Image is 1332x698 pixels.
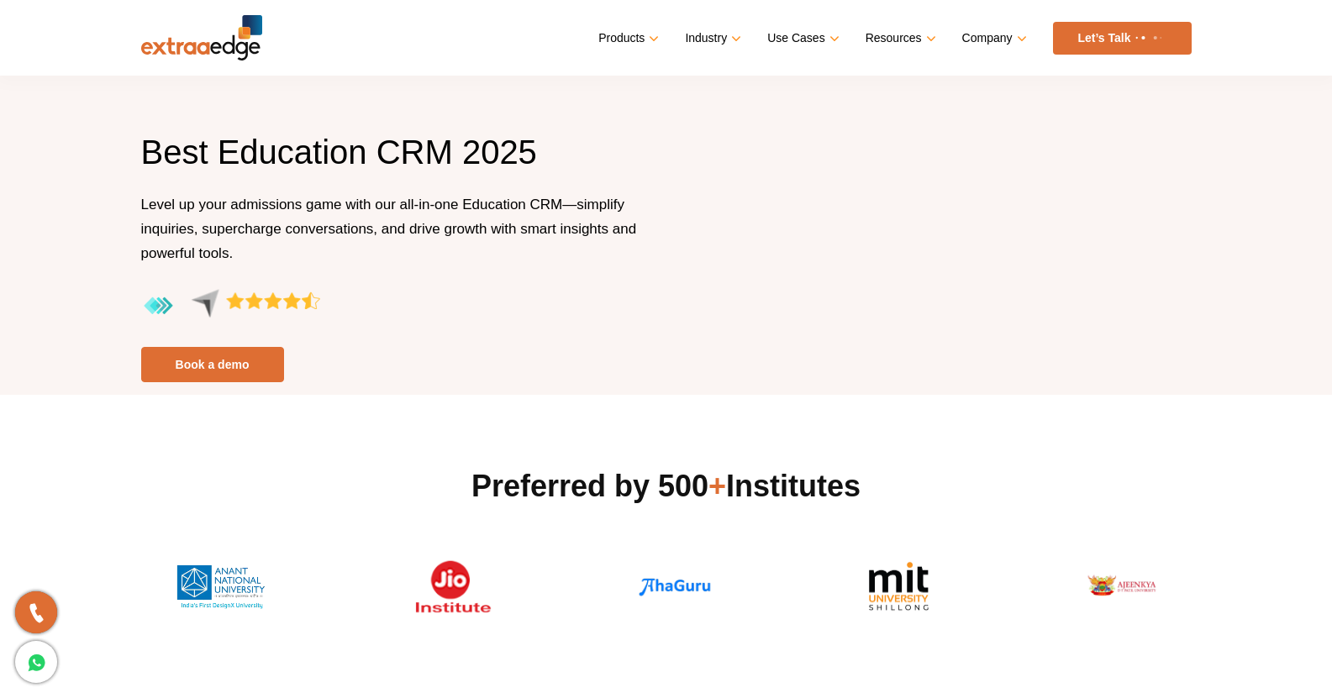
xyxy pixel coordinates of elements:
a: Industry [685,26,738,50]
span: Level up your admissions game with our all-in-one Education CRM—simplify inquiries, supercharge c... [141,197,637,261]
span: + [708,469,726,503]
a: Use Cases [767,26,835,50]
a: Resources [866,26,933,50]
h1: Best Education CRM 2025 [141,130,654,192]
a: Let’s Talk [1053,22,1192,55]
img: aggregate-rating-by-users [141,289,320,323]
a: Book a demo [141,347,284,382]
a: Products [598,26,655,50]
a: Company [962,26,1024,50]
h2: Preferred by 500 Institutes [141,466,1192,506]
